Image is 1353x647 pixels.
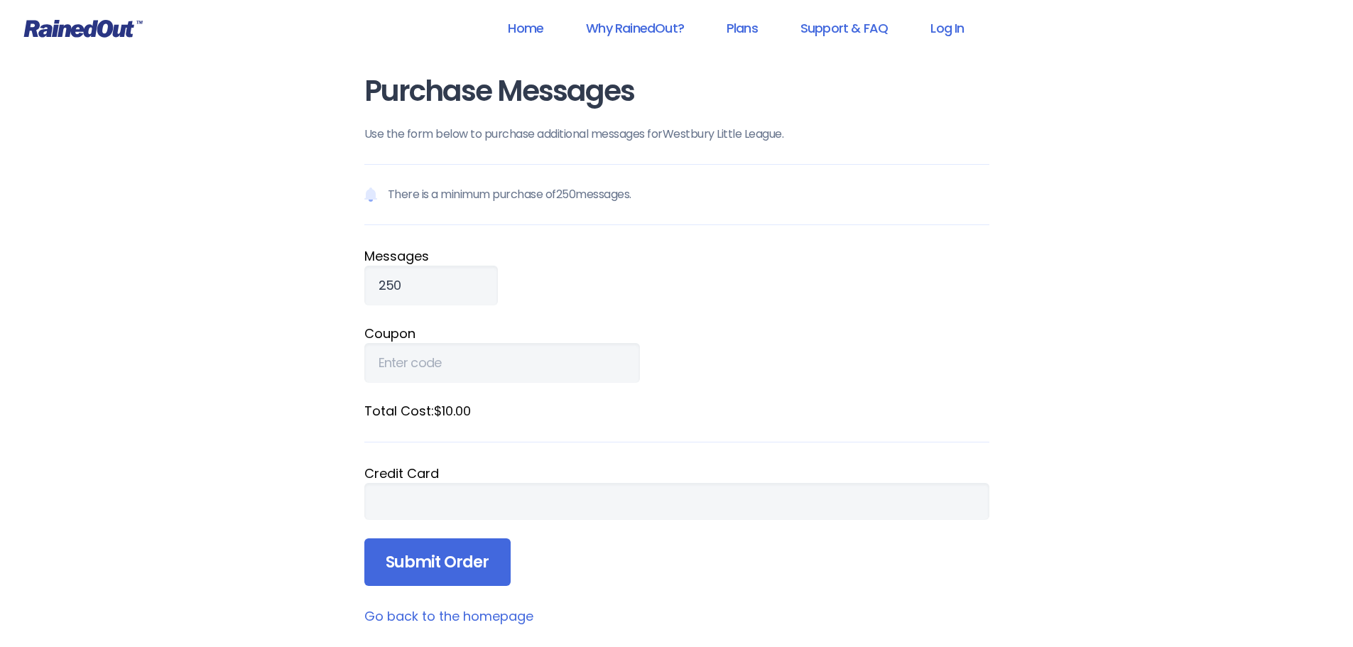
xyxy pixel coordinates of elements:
[364,126,989,143] p: Use the form below to purchase additional messages for Westbury Little League .
[364,186,377,203] img: Notification icon
[364,401,989,420] label: Total Cost: $10.00
[364,75,989,107] h1: Purchase Messages
[379,494,975,509] iframe: Secure card payment input frame
[364,164,989,225] p: There is a minimum purchase of 250 messages.
[567,12,702,44] a: Why RainedOut?
[708,12,776,44] a: Plans
[364,607,533,625] a: Go back to the homepage
[364,538,511,587] input: Submit Order
[364,266,498,305] input: Qty
[364,343,640,383] input: Enter code
[364,324,989,343] label: Coupon
[782,12,906,44] a: Support & FAQ
[364,246,989,266] label: Message s
[489,12,562,44] a: Home
[912,12,982,44] a: Log In
[364,464,989,483] div: Credit Card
